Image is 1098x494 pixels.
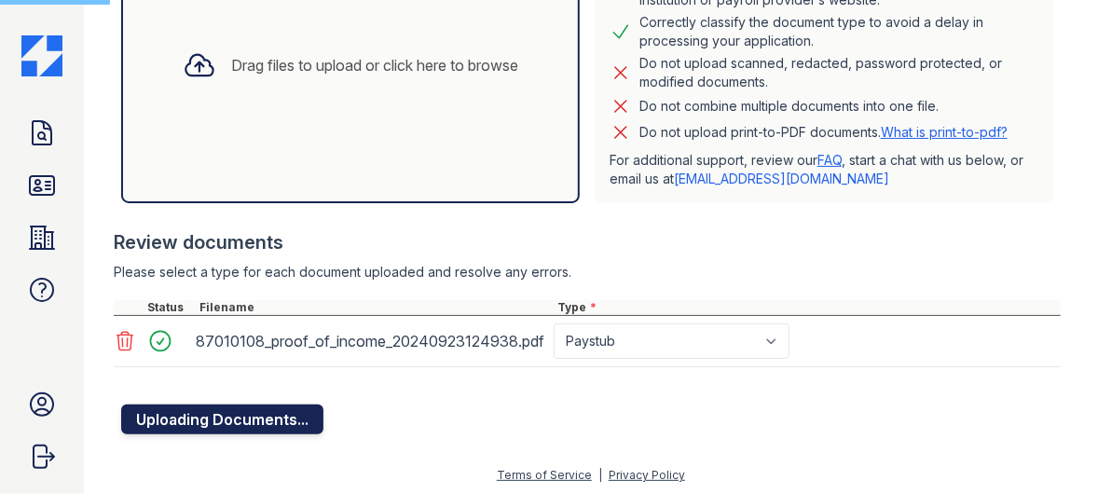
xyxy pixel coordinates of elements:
div: Do not upload scanned, redacted, password protected, or modified documents. [639,54,1038,91]
p: Do not upload print-to-PDF documents. [639,123,1008,142]
button: Uploading Documents... [121,405,323,434]
div: | [598,468,602,482]
div: Type [554,300,1061,315]
a: Privacy Policy [609,468,685,482]
div: Status [144,300,196,315]
div: Correctly classify the document type to avoid a delay in processing your application. [639,13,1038,50]
div: Drag files to upload or click here to browse [231,54,518,76]
img: CE_Icon_Blue-c292c112584629df590d857e76928e9f676e5b41ef8f769ba2f05ee15b207248.png [21,35,62,76]
a: FAQ [817,152,842,168]
div: Filename [196,300,554,315]
p: For additional support, review our , start a chat with us below, or email us at [610,151,1038,188]
div: Please select a type for each document uploaded and resolve any errors. [114,263,1061,281]
div: Do not combine multiple documents into one file. [639,95,939,117]
div: 87010108_proof_of_income_20240923124938.pdf [196,326,546,356]
div: Review documents [114,229,1061,255]
a: [EMAIL_ADDRESS][DOMAIN_NAME] [674,171,889,186]
a: Terms of Service [497,468,592,482]
a: What is print-to-pdf? [881,124,1008,140]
